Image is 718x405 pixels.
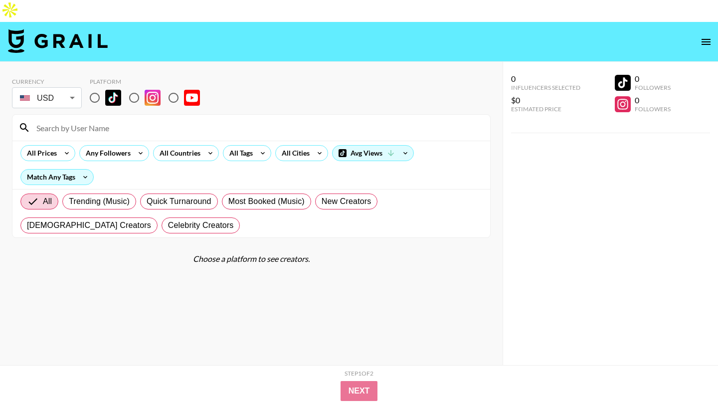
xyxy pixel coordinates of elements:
div: Choose a platform to see creators. [12,254,491,264]
button: open drawer [696,32,716,52]
div: Avg Views [333,146,413,161]
button: Next [341,381,378,401]
span: Trending (Music) [69,196,130,207]
div: USD [14,89,80,107]
div: 0 [635,74,671,84]
div: All Cities [276,146,312,161]
span: Quick Turnaround [147,196,211,207]
div: Followers [635,105,671,113]
img: Instagram [145,90,161,106]
div: Step 1 of 2 [345,370,373,377]
div: Match Any Tags [21,170,93,185]
span: New Creators [322,196,371,207]
div: Platform [90,78,208,85]
div: Estimated Price [511,105,580,113]
input: Search by User Name [30,120,484,136]
img: Grail Talent [8,29,108,53]
div: Currency [12,78,82,85]
img: YouTube [184,90,200,106]
div: All Countries [154,146,202,161]
div: 0 [635,95,671,105]
span: All [43,196,52,207]
img: TikTok [105,90,121,106]
span: Most Booked (Music) [228,196,305,207]
span: [DEMOGRAPHIC_DATA] Creators [27,219,151,231]
div: Influencers Selected [511,84,580,91]
div: Followers [635,84,671,91]
div: All Prices [21,146,59,161]
div: $0 [511,95,580,105]
span: Celebrity Creators [168,219,234,231]
div: All Tags [223,146,255,161]
div: Any Followers [80,146,133,161]
div: 0 [511,74,580,84]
